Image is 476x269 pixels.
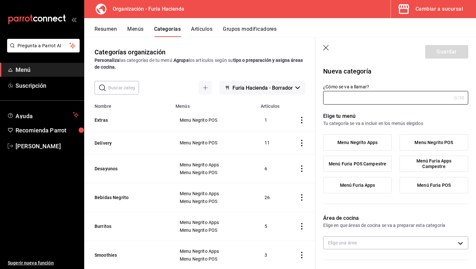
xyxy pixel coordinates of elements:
[257,100,287,109] th: Artículos
[16,142,79,151] span: [PERSON_NAME]
[95,165,159,172] button: Desayunos
[95,47,165,57] div: Categorías organización
[108,81,139,94] input: Buscar categoría
[232,85,293,91] span: Furia Hacienda - Borrador
[95,57,305,71] div: las categorías de tu menú. los artículos según su
[323,84,468,89] label: ¿Cómo se va a llamar?
[257,154,287,183] td: 6
[84,100,172,109] th: Nombre
[174,58,189,63] strong: Agrupa
[180,140,249,145] span: Menu Negrito POS
[95,140,159,146] button: Delivery
[223,26,277,37] button: Grupos modificadores
[16,126,79,135] span: Recomienda Parrot
[404,158,463,169] span: Menú Furia Apps Campestre
[71,17,76,22] button: open_drawer_menu
[299,194,305,201] button: actions
[257,131,287,154] td: 11
[180,257,249,261] span: Menu Negrito POS
[323,66,468,76] p: Nueva categoría
[8,260,79,266] span: Sugerir nueva función
[16,65,79,74] span: Menú
[5,47,80,54] a: Pregunta a Parrot AI
[95,26,476,37] div: navigation tabs
[257,212,287,241] td: 5
[95,58,303,70] strong: tipo o preparación y asigna áreas de cocina.
[16,81,79,90] span: Suscripción
[180,249,249,253] span: Menu Negrito Apps
[17,42,70,49] span: Pregunta a Parrot AI
[95,26,117,37] button: Resumen
[95,252,159,258] button: Smoothies
[323,112,468,120] p: Elige tu menú
[257,183,287,212] td: 26
[415,5,463,14] div: Cambiar a sucursal
[154,26,181,37] button: Categorías
[417,183,451,188] span: Menú Furia POS
[180,170,249,175] span: Menu Negrito POS
[95,223,159,230] button: Burritos
[299,223,305,230] button: actions
[191,26,212,37] button: Artículos
[299,117,305,123] button: actions
[7,39,80,52] button: Pregunta a Parrot AI
[180,228,249,232] span: Menu Negrito POS
[299,252,305,258] button: actions
[108,5,184,13] h3: Organización - Furia Hacienda
[323,214,468,222] p: Área de cocina
[220,81,305,95] button: Furia Hacienda - Borrador
[257,109,287,131] td: 1
[323,222,468,229] p: Elige en que áreas de cocina se va a preparar esta categoría
[328,240,357,245] span: Elige una área
[323,120,468,127] p: Tu categoría se va a incluir en los menús elegidos
[337,140,378,145] span: Menu Negrito Apps
[329,161,386,167] span: Menú Furia POS Campestre
[414,140,453,145] span: Menu Negrito POS
[95,117,159,123] button: Extras
[127,26,143,37] button: Menús
[95,58,119,63] strong: Personaliza
[180,118,249,122] span: Menu Negrito POS
[180,191,249,196] span: Menu Negrito Apps
[180,220,249,225] span: Menu Negrito Apps
[172,100,257,109] th: Menús
[299,140,305,146] button: actions
[180,199,249,204] span: Menu Negrito POS
[180,163,249,167] span: Menu Negrito Apps
[340,183,375,188] span: Menú Furia Apps
[454,95,464,101] div: 0 /30
[299,165,305,172] button: actions
[16,111,70,119] span: Ayuda
[95,194,159,201] button: Bebidas Negrito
